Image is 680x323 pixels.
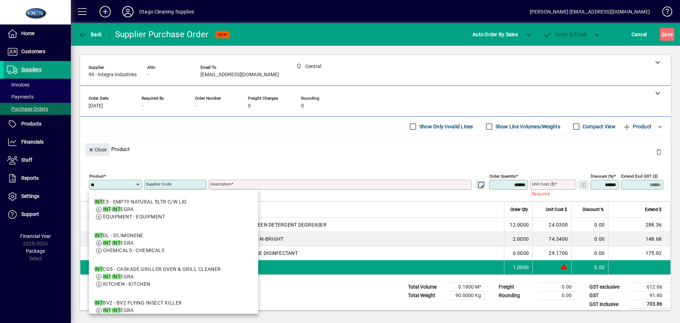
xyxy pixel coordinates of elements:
span: Discount % [583,206,604,213]
div: Supplier Purchase Order [115,29,209,40]
span: Financials [21,139,44,145]
span: Payments [7,94,34,100]
em: INT [112,274,120,279]
button: Order & Email [540,28,590,41]
span: CHEMICALS - CHEMICALS [103,247,164,253]
span: Financial Year [20,233,51,239]
span: Cancel [631,29,647,40]
a: Settings [4,188,71,205]
span: Auto Order By Sales [472,29,518,40]
mat-option: INTE5 - EMPTY NATURAL 5LTR C/W LID [89,193,258,226]
a: Knowledge Base [657,1,671,24]
a: Payments [4,91,71,103]
a: Staff [4,151,71,169]
span: - [147,72,149,78]
span: NEW [218,32,227,37]
span: [EMAIL_ADDRESS][DOMAIN_NAME] [200,72,279,78]
span: KITCHEN - KITCHEN [103,281,150,287]
em: INT [103,206,110,212]
div: CG5 - CASKADE GRILLER OVEN & GRILL CLEANER [95,266,221,273]
div: Product [80,136,671,162]
td: Total Weight [404,291,447,300]
div: DL - D'LIMONENE [95,232,164,239]
td: 90.0000 Kg [447,291,489,300]
span: Reports [21,175,39,181]
mat-label: Description [210,182,231,186]
td: 0.00 [538,283,580,291]
td: 2.0000 [504,232,532,246]
button: Profile [117,5,139,18]
td: 12.0000 [504,218,532,232]
em: INT [112,240,120,246]
td: 1.0000 [504,260,532,274]
span: ave [662,29,673,40]
a: Financials [4,133,71,151]
span: Back [78,32,102,37]
a: Products [4,115,71,133]
td: GST [586,291,628,300]
span: 0 [248,103,251,109]
div: [PERSON_NAME] [EMAIL_ADDRESS][DOMAIN_NAME] [530,6,650,17]
td: 24.0300 [532,218,571,232]
em: INT [112,206,120,212]
button: Back [76,28,104,41]
div: Otago Cleaning Supplies [139,6,194,17]
span: Purchase Orders [7,106,48,112]
div: E5 - EMPTY NATURAL 5LTR C/W LID [95,198,187,206]
span: Settings [21,193,39,199]
span: Extend $ [645,206,662,213]
span: CASKADE ECLIPSE DISINFECTANT [219,250,298,257]
span: Products [21,121,41,127]
label: Show Only Invalid Lines [418,123,473,130]
em: INT [112,307,120,313]
span: Home [21,30,34,36]
span: 0 [301,103,304,109]
a: Reports [4,169,71,187]
span: - [142,103,143,109]
mat-error: Required [210,190,481,197]
td: 703.86 [628,300,671,309]
td: 0.00 [538,291,580,300]
span: - EGRA [103,206,134,212]
a: Customers [4,43,71,61]
span: S [662,32,664,37]
div: BV2 - BV2 FLYING INSECT KILLER [95,299,182,307]
button: Add [94,5,117,18]
span: Close [88,144,107,156]
td: 29.1700 [532,246,571,260]
span: Invoices [7,82,29,88]
mat-option: INTCG5 - CASKADE GRILLER OVEN & GRILL CLEANER [89,260,258,294]
em: INT [95,199,103,205]
span: [DATE] [89,103,103,109]
span: Order & Email [543,32,586,37]
label: Show Line Volumes/Weights [494,123,560,130]
mat-label: Order Quantity [489,174,516,179]
span: CASKADE ALLKLEEN DETERGENT DEGREASER [219,221,327,228]
mat-error: Required [532,190,571,197]
em: INT [103,240,110,246]
td: GST inclusive [586,300,628,309]
button: Save [660,28,674,41]
span: - EGRA [103,274,134,279]
td: Freight [495,283,538,291]
app-page-header-button: Delete [650,149,667,155]
td: 0.1800 M³ [447,283,489,291]
span: Customers [21,49,45,54]
td: 148.68 [608,232,670,246]
app-page-header-button: Back [71,28,110,41]
td: GST exclusive [586,283,628,291]
button: Cancel [630,28,649,41]
td: 91.80 [628,291,671,300]
span: Suppliers [21,67,41,72]
em: INT [95,266,103,272]
button: Auto Order By Sales [469,28,521,41]
td: Rounding [495,291,538,300]
span: Unit Cost $ [546,206,567,213]
a: Support [4,206,71,223]
a: Purchase Orders [4,103,71,115]
em: INT [103,307,110,313]
span: EQUIPMENT - EQUIPMENT [103,214,165,219]
td: 0.00 [571,232,608,246]
a: Home [4,25,71,43]
span: Support [21,211,39,217]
